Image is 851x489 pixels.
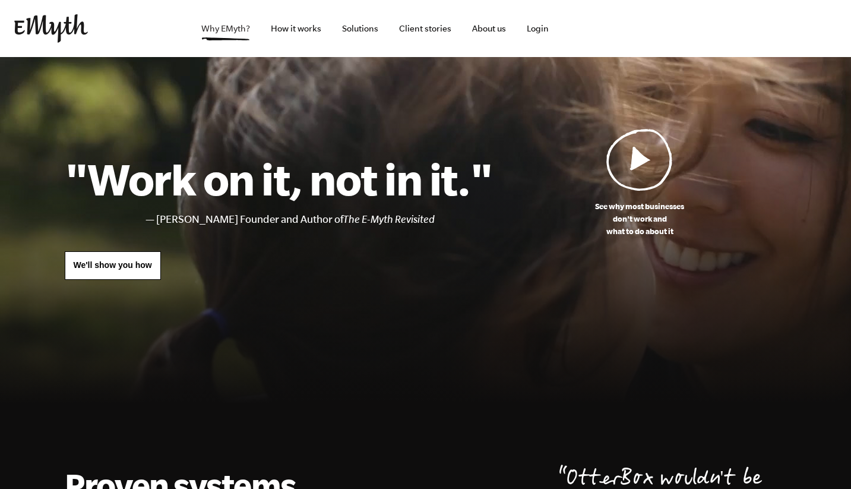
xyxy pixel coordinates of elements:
[65,251,161,280] a: We'll show you how
[343,213,435,225] i: The E-Myth Revisited
[65,153,493,205] h1: "Work on it, not in it."
[14,14,88,43] img: EMyth
[712,15,837,42] iframe: Embedded CTA
[74,260,152,270] span: We'll show you how
[581,15,706,42] iframe: Embedded CTA
[792,432,851,489] iframe: Chat Widget
[606,128,673,191] img: Play Video
[493,128,787,238] a: See why most businessesdon't work andwhat to do about it
[156,211,493,228] li: [PERSON_NAME] Founder and Author of
[493,200,787,238] p: See why most businesses don't work and what to do about it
